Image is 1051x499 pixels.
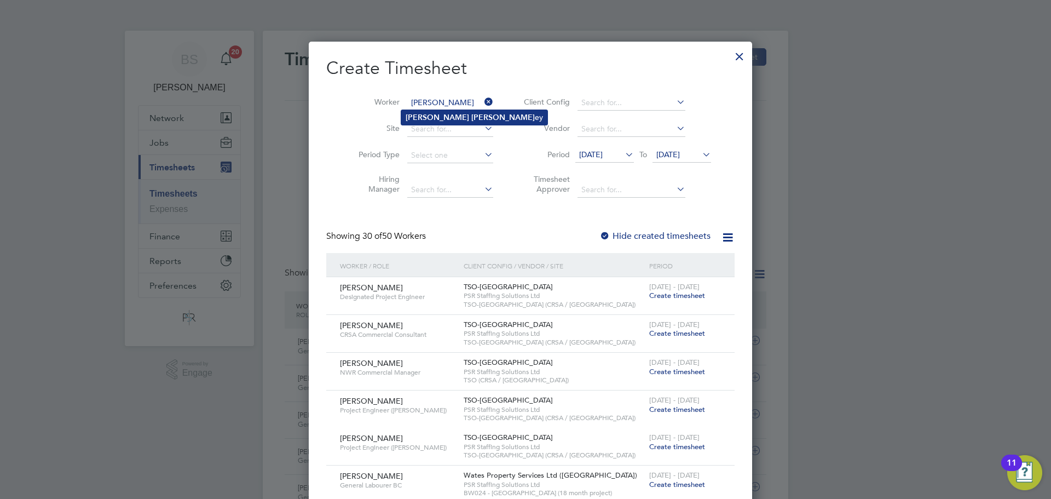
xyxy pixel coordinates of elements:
[407,182,493,198] input: Search for...
[599,231,711,242] label: Hide created timesheets
[649,395,700,405] span: [DATE] - [DATE]
[464,443,644,451] span: PSR Staffing Solutions Ltd
[649,291,705,300] span: Create timesheet
[340,443,455,452] span: Project Engineer ([PERSON_NAME])
[464,338,644,347] span: TSO-[GEOGRAPHIC_DATA] (CRSA / [GEOGRAPHIC_DATA])
[649,367,705,376] span: Create timesheet
[340,396,403,406] span: [PERSON_NAME]
[464,300,644,309] span: TSO-[GEOGRAPHIC_DATA] (CRSA / [GEOGRAPHIC_DATA])
[337,253,461,278] div: Worker / Role
[464,320,553,329] span: TSO-[GEOGRAPHIC_DATA]
[340,330,455,339] span: CRSA Commercial Consultant
[340,283,403,292] span: [PERSON_NAME]
[464,368,644,376] span: PSR Staffing Solutions Ltd
[464,329,644,338] span: PSR Staffing Solutions Ltd
[649,433,700,442] span: [DATE] - [DATE]
[340,481,455,490] span: General Labourer BC
[407,148,493,163] input: Select one
[464,282,553,291] span: TSO-[GEOGRAPHIC_DATA]
[649,358,700,367] span: [DATE] - [DATE]
[649,282,700,291] span: [DATE] - [DATE]
[464,471,637,480] span: Wates Property Services Ltd ([GEOGRAPHIC_DATA])
[1007,455,1042,490] button: Open Resource Center, 11 new notifications
[464,480,644,489] span: PSR Staffing Solutions Ltd
[464,433,553,442] span: TSO-[GEOGRAPHIC_DATA]
[649,471,700,480] span: [DATE] - [DATE]
[649,329,705,338] span: Create timesheet
[649,442,705,451] span: Create timesheet
[521,97,570,107] label: Client Config
[1007,463,1017,477] div: 11
[521,123,570,133] label: Vendor
[340,292,455,301] span: Designated Project Engineer
[362,231,382,242] span: 30 of
[578,95,685,111] input: Search for...
[649,320,700,329] span: [DATE] - [DATE]
[340,433,403,443] span: [PERSON_NAME]
[464,405,644,414] span: PSR Staffing Solutions Ltd
[350,150,400,159] label: Period Type
[340,320,403,330] span: [PERSON_NAME]
[350,174,400,194] label: Hiring Manager
[464,376,644,385] span: TSO (CRSA / [GEOGRAPHIC_DATA])
[340,358,403,368] span: [PERSON_NAME]
[326,231,428,242] div: Showing
[636,147,650,162] span: To
[464,451,644,460] span: TSO-[GEOGRAPHIC_DATA] (CRSA / [GEOGRAPHIC_DATA])
[464,489,644,497] span: BW024 - [GEOGRAPHIC_DATA] (18 month project)
[340,471,403,481] span: [PERSON_NAME]
[579,150,603,159] span: [DATE]
[471,113,535,122] b: [PERSON_NAME]
[578,122,685,137] input: Search for...
[326,57,735,80] h2: Create Timesheet
[340,368,455,377] span: NWR Commercial Manager
[340,406,455,415] span: Project Engineer ([PERSON_NAME])
[464,414,644,422] span: TSO-[GEOGRAPHIC_DATA] (CRSA / [GEOGRAPHIC_DATA])
[461,253,646,278] div: Client Config / Vendor / Site
[350,123,400,133] label: Site
[406,113,469,122] b: [PERSON_NAME]
[407,95,493,111] input: Search for...
[521,174,570,194] label: Timesheet Approver
[521,150,570,159] label: Period
[350,97,400,107] label: Worker
[464,395,553,405] span: TSO-[GEOGRAPHIC_DATA]
[464,291,644,300] span: PSR Staffing Solutions Ltd
[646,253,724,278] div: Period
[649,480,705,489] span: Create timesheet
[362,231,426,242] span: 50 Workers
[656,150,680,159] span: [DATE]
[464,358,553,367] span: TSO-[GEOGRAPHIC_DATA]
[578,182,685,198] input: Search for...
[649,405,705,414] span: Create timesheet
[401,110,547,125] li: ey
[407,122,493,137] input: Search for...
